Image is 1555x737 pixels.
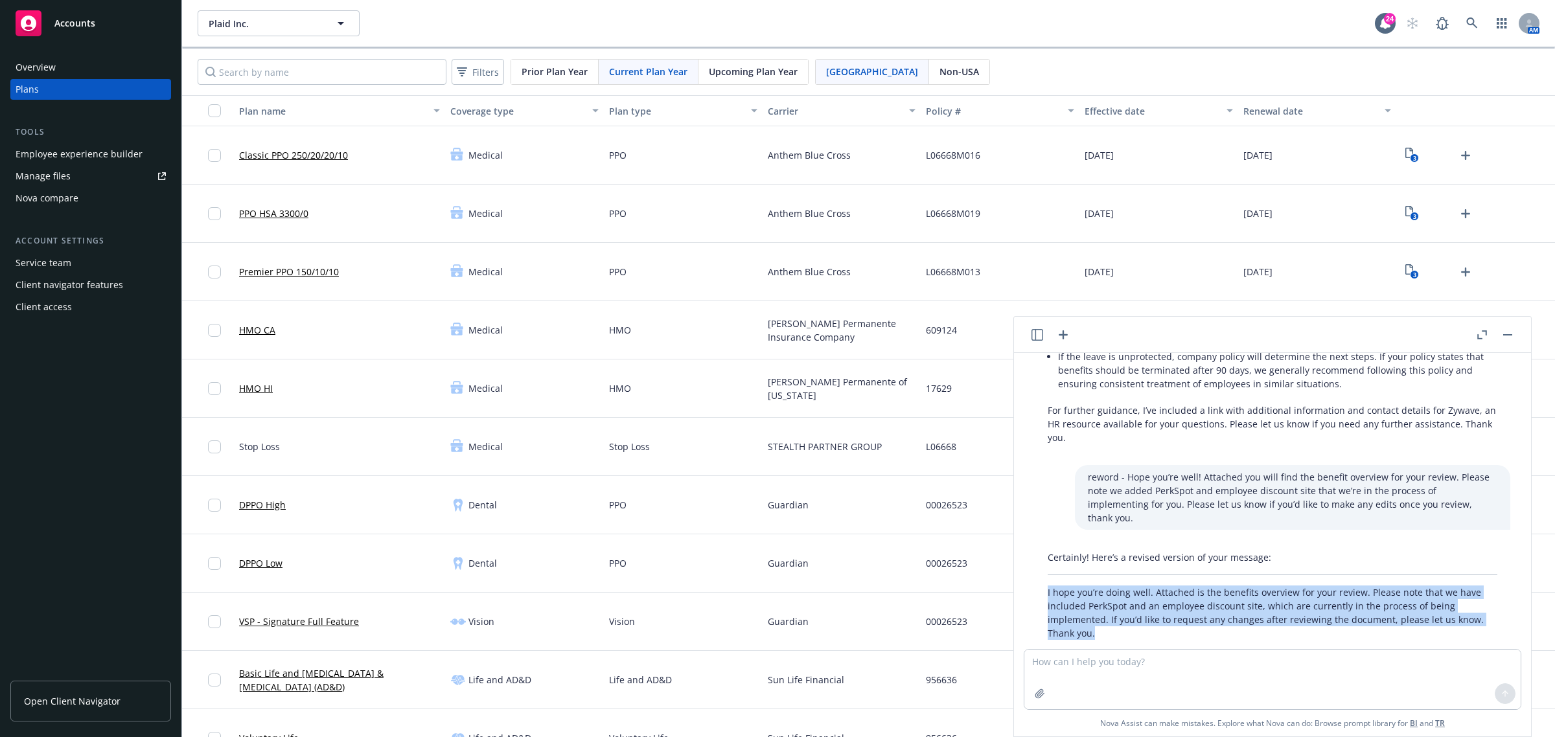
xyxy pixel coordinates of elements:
[1459,10,1485,36] a: Search
[609,148,627,162] span: PPO
[239,615,359,628] a: VSP - Signature Full Feature
[1399,10,1425,36] a: Start snowing
[208,207,221,220] input: Toggle Row Selected
[239,104,426,118] div: Plan name
[1085,148,1114,162] span: [DATE]
[926,323,957,337] span: 609124
[926,381,952,395] span: 17629
[16,188,78,209] div: Nova compare
[1243,104,1377,118] div: Renewal date
[454,63,501,82] span: Filters
[16,57,56,78] div: Overview
[452,59,504,85] button: Filters
[709,65,798,78] span: Upcoming Plan Year
[234,95,445,126] button: Plan name
[926,673,957,686] span: 956636
[1019,710,1526,736] span: Nova Assist can make mistakes. Explore what Nova can do: Browse prompt library for and
[826,65,918,78] span: [GEOGRAPHIC_DATA]
[768,265,851,278] span: Anthem Blue Cross
[208,440,221,453] input: Toggle Row Selected
[768,104,902,118] div: Carrier
[24,694,121,708] span: Open Client Navigator
[609,440,650,453] span: Stop Loss
[1243,148,1273,162] span: [DATE]
[10,79,171,100] a: Plans
[239,148,348,162] a: Classic PPO 250/20/20/10
[10,5,171,41] a: Accounts
[239,207,308,220] a: PPO HSA 3300/0
[1243,265,1273,278] span: [DATE]
[763,95,921,126] button: Carrier
[468,673,531,686] span: Life and AD&D
[1085,104,1219,118] div: Effective date
[921,95,1079,126] button: Policy #
[472,65,499,79] span: Filters
[10,57,171,78] a: Overview
[609,556,627,570] span: PPO
[768,673,844,686] span: Sun Life Financial
[1412,154,1416,163] text: 3
[239,265,339,278] a: Premier PPO 150/10/10
[16,253,71,273] div: Service team
[609,673,672,686] span: Life and AD&D
[450,104,584,118] div: Coverage type
[1085,265,1114,278] span: [DATE]
[926,556,967,570] span: 00026523
[768,440,882,453] span: STEALTH PARTNER GROUP
[1243,207,1273,220] span: [DATE]
[1455,262,1476,282] a: Upload Plan Documents
[1079,95,1238,126] button: Effective date
[609,381,631,395] span: HMO
[609,615,635,628] span: Vision
[10,275,171,295] a: Client navigator features
[468,207,503,220] span: Medical
[10,166,171,187] a: Manage files
[16,79,39,100] div: Plans
[1048,550,1497,564] p: Certainly! Here’s a revised version of your message:
[208,382,221,395] input: Toggle Row Selected
[1455,145,1476,166] a: Upload Plan Documents
[16,275,123,295] div: Client navigator features
[1085,207,1114,220] span: [DATE]
[208,499,221,512] input: Toggle Row Selected
[1048,403,1497,444] p: For further guidance, I’ve included a link with additional information and contact details for Zy...
[16,297,72,317] div: Client access
[926,440,956,453] span: L06668
[604,95,763,126] button: Plan type
[1401,145,1422,166] a: View Plan Documents
[1489,10,1515,36] a: Switch app
[208,674,221,686] input: Toggle Row Selected
[1412,212,1416,221] text: 3
[209,17,321,30] span: Plaid Inc.
[208,149,221,162] input: Toggle Row Selected
[939,65,979,78] span: Non-USA
[10,126,171,139] div: Tools
[208,104,221,117] input: Select all
[926,498,967,512] span: 00026523
[1058,350,1497,391] p: If the leave is unprotected, company policy will determine the next steps. If your policy states ...
[609,265,627,278] span: PPO
[926,104,1060,118] div: Policy #
[16,144,143,164] div: Employee experience builder
[768,148,851,162] span: Anthem Blue Cross
[926,265,980,278] span: L06668M013
[1412,271,1416,279] text: 3
[1410,718,1418,729] a: BI
[468,323,503,337] span: Medical
[468,440,503,453] span: Medical
[609,65,687,78] span: Current Plan Year
[1238,95,1397,126] button: Renewal date
[198,10,360,36] button: Plaid Inc.
[1048,585,1497,640] p: I hope you’re doing well. Attached is the benefits overview for your review. Please note that we ...
[239,666,440,694] a: Basic Life and [MEDICAL_DATA] & [MEDICAL_DATA] (AD&D)
[208,557,221,570] input: Toggle Row Selected
[16,166,71,187] div: Manage files
[468,498,497,512] span: Dental
[1435,718,1445,729] a: TR
[468,615,494,628] span: Vision
[239,556,282,570] a: DPPO Low
[609,498,627,512] span: PPO
[10,144,171,164] a: Employee experience builder
[10,234,171,247] div: Account settings
[468,265,503,278] span: Medical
